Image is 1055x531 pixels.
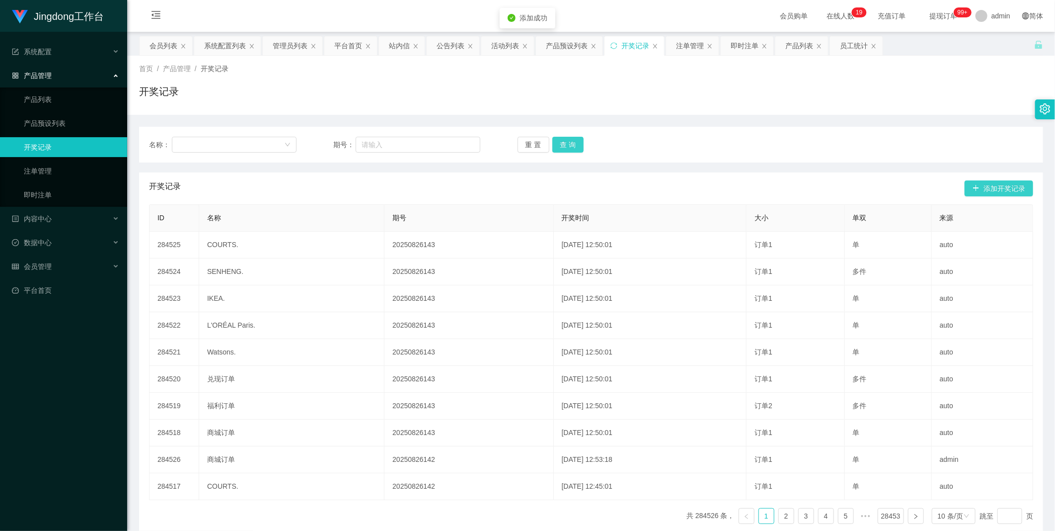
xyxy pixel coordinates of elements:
td: Watsons. [199,339,384,366]
span: 在线人数 [822,12,859,19]
td: 284517 [150,473,199,500]
td: auto [932,420,1033,446]
td: 商城订单 [199,420,384,446]
div: 活动列表 [491,36,519,55]
td: L'ORÉAL Paris. [199,312,384,339]
td: 284525 [150,232,199,259]
i: 图标: close [707,43,713,49]
td: 284523 [150,285,199,312]
span: ••• [858,508,874,524]
div: 平台首页 [334,36,362,55]
i: 图标: close [413,43,419,49]
h1: 开奖记录 [139,84,179,99]
div: 公告列表 [437,36,464,55]
span: 单 [853,294,860,302]
div: 管理员列表 [273,36,307,55]
i: 图标: right [913,514,919,520]
i: 图标: global [1022,12,1029,19]
td: 20250826143 [384,259,553,285]
span: 首页 [139,65,153,73]
td: 20250826143 [384,393,553,420]
span: 订单1 [754,429,772,437]
span: 单 [853,321,860,329]
i: 图标: close [310,43,316,49]
div: 系统配置列表 [204,36,246,55]
button: 查 询 [552,137,584,153]
td: [DATE] 12:50:01 [554,312,747,339]
td: [DATE] 12:53:18 [554,446,747,473]
td: 284522 [150,312,199,339]
li: 共 284526 条， [686,508,735,524]
span: 产品管理 [163,65,191,73]
span: 订单1 [754,482,772,490]
td: auto [932,259,1033,285]
li: 1 [758,508,774,524]
span: 订单1 [754,375,772,383]
td: 20250826143 [384,232,553,259]
span: 充值订单 [873,12,911,19]
i: 图标: setting [1040,103,1051,114]
span: ID [157,214,164,222]
i: 图标: close [365,43,371,49]
a: 1 [759,509,774,524]
span: 开奖时间 [562,214,590,222]
span: 订单1 [754,241,772,249]
td: 20250826143 [384,312,553,339]
td: [DATE] 12:50:01 [554,366,747,393]
td: 福利订单 [199,393,384,420]
button: 重 置 [518,137,549,153]
span: 单 [853,348,860,356]
td: [DATE] 12:50:01 [554,339,747,366]
td: auto [932,366,1033,393]
span: 数据中心 [12,239,52,247]
sup: 19 [852,7,866,17]
span: 提现订单 [925,12,963,19]
span: 单 [853,241,860,249]
span: / [157,65,159,73]
td: [DATE] 12:45:01 [554,473,747,500]
i: 图标: close [522,43,528,49]
li: 5 [838,508,854,524]
td: 284526 [150,446,199,473]
span: 订单1 [754,455,772,463]
td: auto [932,339,1033,366]
span: 期号 [392,214,406,222]
i: 图标: close [591,43,597,49]
a: 产品列表 [24,89,119,109]
li: 下一页 [908,508,924,524]
td: 284521 [150,339,199,366]
a: Jingdong工作台 [12,12,104,20]
td: [DATE] 12:50:01 [554,259,747,285]
i: 图标: form [12,48,19,55]
td: 20250826142 [384,446,553,473]
td: auto [932,285,1033,312]
td: COURTS. [199,232,384,259]
span: 开奖记录 [201,65,228,73]
td: [DATE] 12:50:01 [554,285,747,312]
i: 图标: menu-fold [139,0,173,32]
span: 单 [853,429,860,437]
span: 单 [853,455,860,463]
button: 图标: plus添加开奖记录 [965,180,1033,196]
span: 多件 [853,402,867,410]
i: 图标: close [467,43,473,49]
div: 产品预设列表 [546,36,588,55]
span: 产品管理 [12,72,52,80]
i: 图标: profile [12,215,19,222]
li: 向后 5 页 [858,508,874,524]
a: 28453 [878,509,904,524]
i: icon: check-circle [508,14,516,22]
span: / [195,65,197,73]
p: 1 [856,7,859,17]
td: 20250826143 [384,339,553,366]
i: 图标: unlock [1034,40,1043,49]
td: SENHENG. [199,259,384,285]
td: 284518 [150,420,199,446]
div: 10 条/页 [938,509,963,524]
a: 即时注单 [24,185,119,205]
td: [DATE] 12:50:01 [554,420,747,446]
span: 单双 [853,214,867,222]
input: 请输入 [356,137,481,153]
div: 跳至 页 [980,508,1033,524]
span: 大小 [754,214,768,222]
